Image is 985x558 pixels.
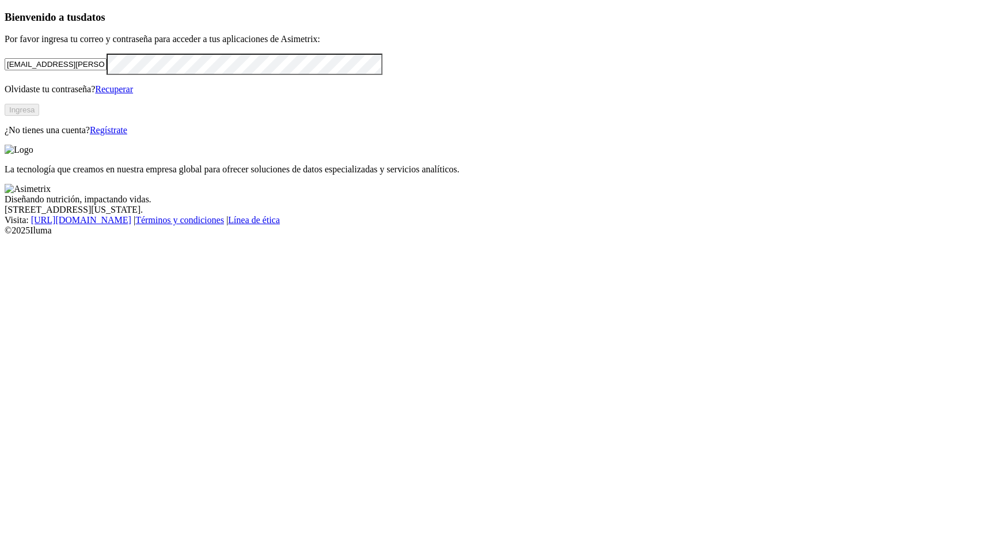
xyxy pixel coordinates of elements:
p: La tecnología que creamos en nuestra empresa global para ofrecer soluciones de datos especializad... [5,164,980,175]
div: Diseñando nutrición, impactando vidas. [5,194,980,205]
span: datos [81,11,105,23]
button: Ingresa [5,104,39,116]
p: ¿No tienes una cuenta? [5,125,980,135]
a: Regístrate [90,125,127,135]
p: Olvidaste tu contraseña? [5,84,980,95]
a: Recuperar [95,84,133,94]
img: Logo [5,145,33,155]
a: [URL][DOMAIN_NAME] [31,215,131,225]
a: Términos y condiciones [135,215,224,225]
p: Por favor ingresa tu correo y contraseña para acceder a tus aplicaciones de Asimetrix: [5,34,980,44]
a: Línea de ética [228,215,280,225]
div: [STREET_ADDRESS][US_STATE]. [5,205,980,215]
div: Visita : | | [5,215,980,225]
img: Asimetrix [5,184,51,194]
input: Tu correo [5,58,107,70]
h3: Bienvenido a tus [5,11,980,24]
div: © 2025 Iluma [5,225,980,236]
